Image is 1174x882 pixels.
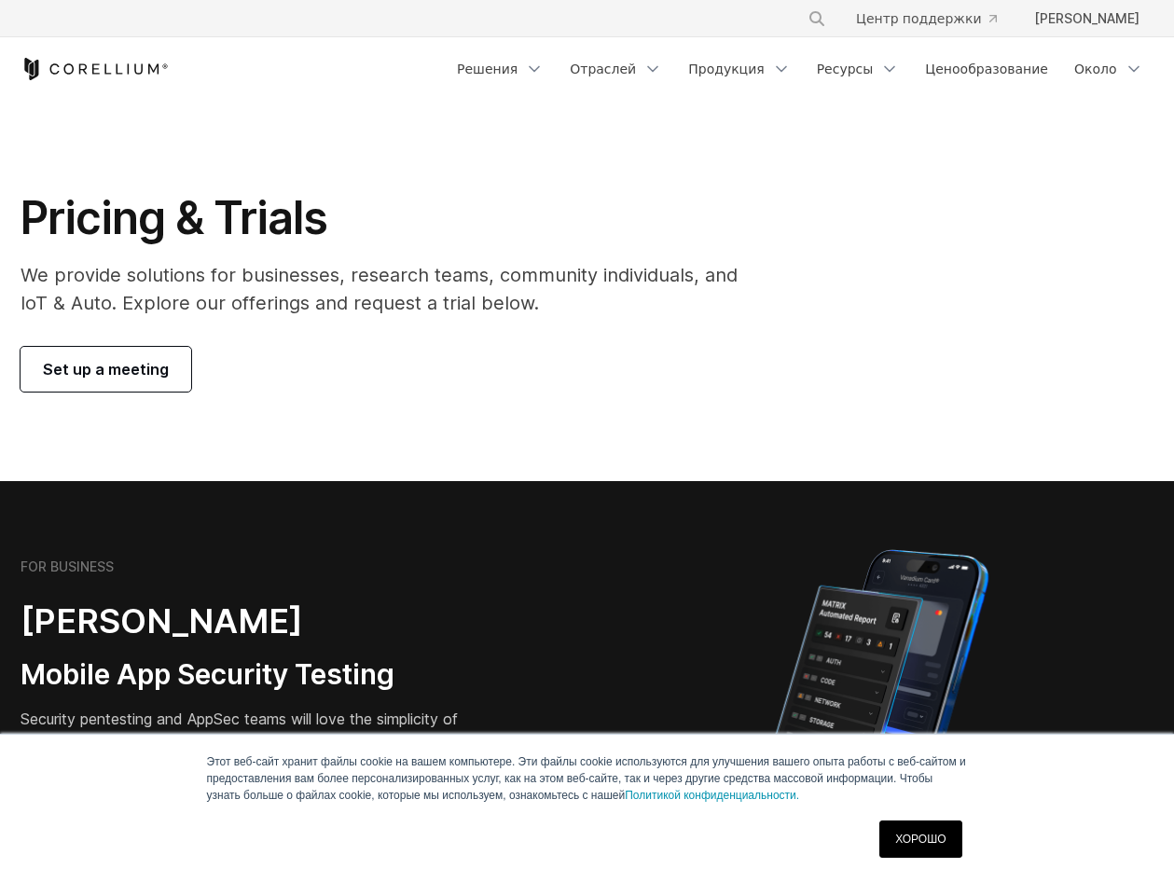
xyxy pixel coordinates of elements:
img: Corellium MATRIX automated report on iPhone showing app vulnerability test results across securit... [739,541,1020,867]
a: Ценообразование [914,52,1059,86]
h2: [PERSON_NAME] [21,600,498,642]
a: Главная страница Corellium [21,58,169,80]
div: Меню навигации [446,52,1153,86]
span: Set up a meeting [43,358,169,380]
a: Политикой конфиденциальности. [625,789,799,802]
font: Ресурсы [817,60,874,78]
h6: FOR BUSINESS [21,558,114,575]
p: Security pentesting and AppSec teams will love the simplicity of automated report generation comb... [21,708,498,775]
font: Отраслей [570,60,636,78]
button: Искать [800,2,834,35]
p: We provide solutions for businesses, research teams, community individuals, and IoT & Auto. Explo... [21,261,764,317]
font: Центр поддержки [856,9,981,28]
a: ХОРОШО [879,820,961,858]
p: Этот веб-сайт хранит файлы cookie на вашем компьютере. Эти файлы cookie используются для улучшени... [207,753,968,804]
a: [PERSON_NAME] [1019,2,1154,35]
h1: Pricing & Trials [21,190,764,246]
h3: Mobile App Security Testing [21,657,498,693]
font: Решения [457,60,518,78]
font: Около [1074,60,1117,78]
a: Set up a meeting [21,347,191,392]
font: Продукция [688,60,764,78]
div: Меню навигации [785,2,1153,35]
